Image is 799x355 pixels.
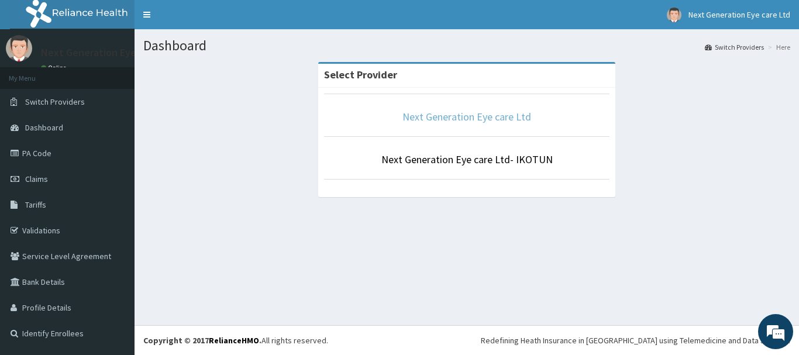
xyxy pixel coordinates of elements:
p: Next Generation Eye care Ltd [41,47,177,58]
strong: Select Provider [324,68,397,81]
li: Here [765,42,790,52]
span: Dashboard [25,122,63,133]
span: We're online! [68,104,161,222]
a: Switch Providers [705,42,764,52]
footer: All rights reserved. [135,325,799,355]
span: Claims [25,174,48,184]
a: Next Generation Eye care Ltd- IKOTUN [381,153,553,166]
a: Next Generation Eye care Ltd [402,110,531,123]
div: Minimize live chat window [192,6,220,34]
div: Chat with us now [61,66,197,81]
h1: Dashboard [143,38,790,53]
span: Next Generation Eye care Ltd [688,9,790,20]
img: User Image [667,8,681,22]
span: Switch Providers [25,96,85,107]
textarea: Type your message and hit 'Enter' [6,233,223,274]
strong: Copyright © 2017 . [143,335,261,346]
div: Redefining Heath Insurance in [GEOGRAPHIC_DATA] using Telemedicine and Data Science! [481,335,790,346]
a: Online [41,64,69,72]
img: User Image [6,35,32,61]
img: d_794563401_company_1708531726252_794563401 [22,58,47,88]
a: RelianceHMO [209,335,259,346]
span: Tariffs [25,199,46,210]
